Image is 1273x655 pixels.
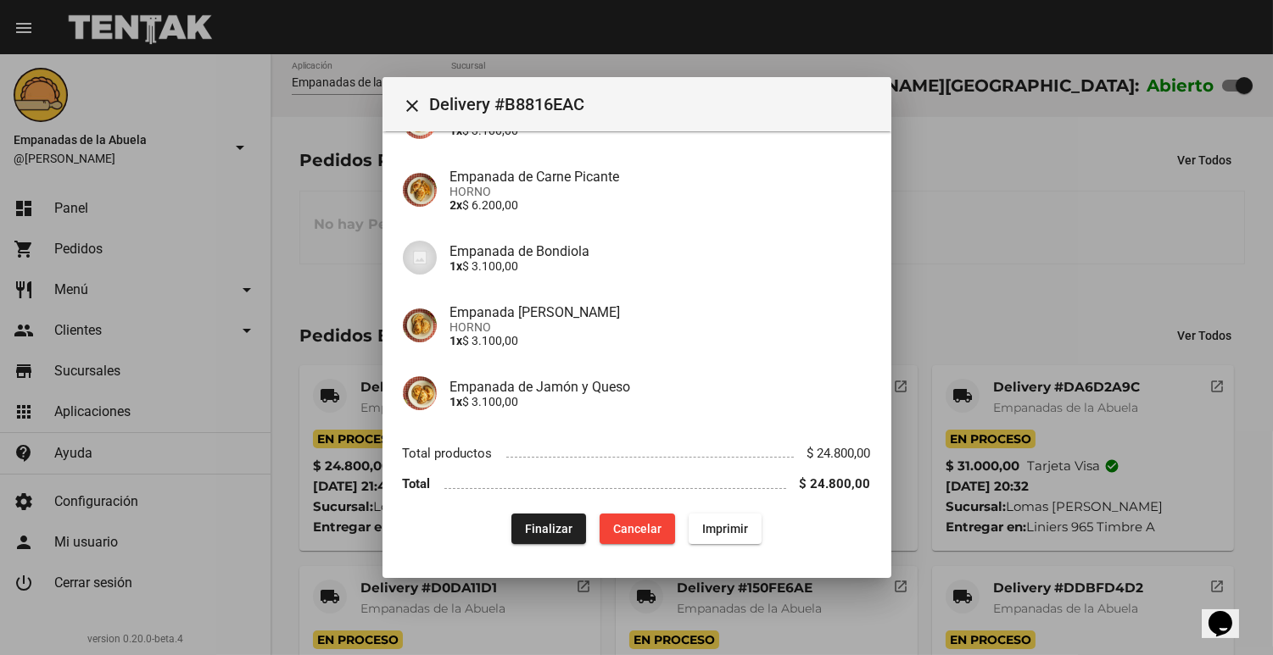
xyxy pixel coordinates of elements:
h4: Empanada de Carne Picante [450,169,871,185]
iframe: chat widget [1202,587,1256,638]
span: HORNO [450,185,871,198]
p: $ 3.100,00 [450,395,871,408]
b: 1x [450,334,463,347]
span: HORNO [450,320,871,334]
button: Cerrar [396,87,430,121]
p: $ 3.100,00 [450,259,871,273]
img: f753fea7-0f09-41b3-9a9e-ddb84fc3b359.jpg [403,308,437,342]
span: Cancelar [613,522,662,536]
span: Finalizar [525,522,572,536]
mat-icon: Cerrar [403,96,423,116]
button: Imprimir [689,513,762,544]
li: Total $ 24.800,00 [403,469,871,500]
h4: Empanada [PERSON_NAME] [450,304,871,320]
h4: Empanada de Bondiola [450,243,871,259]
img: 72c15bfb-ac41-4ae4-a4f2-82349035ab42.jpg [403,376,437,410]
span: Delivery #B8816EAC [430,91,878,118]
img: 244b8d39-ba06-4741-92c7-e12f1b13dfde.jpg [403,173,437,207]
p: $ 6.200,00 [450,198,871,212]
b: 2x [450,198,463,212]
h4: Empanada de Jamón y Queso [450,379,871,395]
img: 07c47add-75b0-4ce5-9aba-194f44787723.jpg [403,241,437,275]
li: Total productos $ 24.800,00 [403,437,871,469]
b: 1x [450,395,463,408]
span: Imprimir [702,522,748,536]
p: $ 3.100,00 [450,334,871,347]
button: Cancelar [600,513,675,544]
b: 1x [450,259,463,273]
button: Finalizar [511,513,586,544]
